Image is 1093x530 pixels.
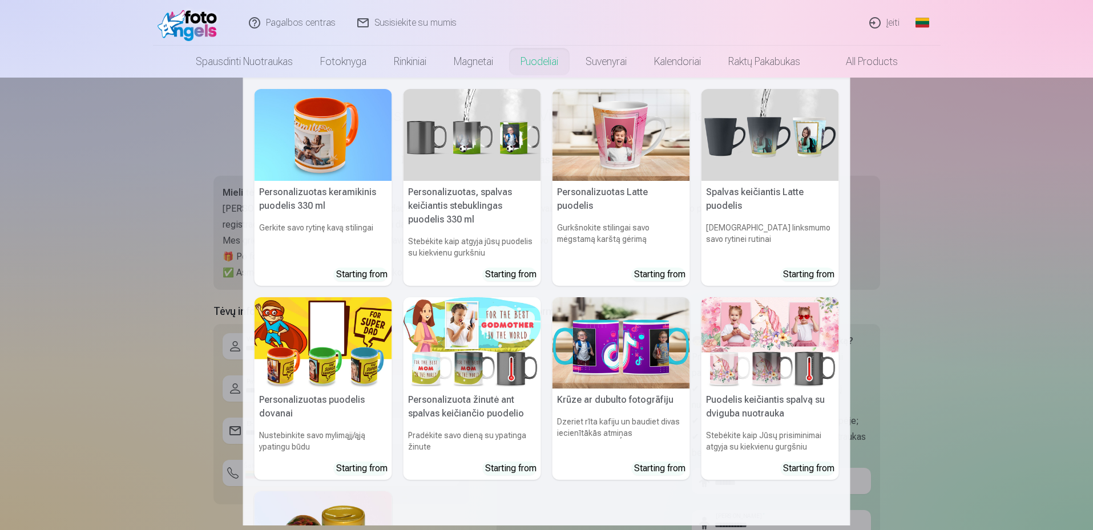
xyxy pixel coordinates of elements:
[255,181,392,217] h5: Personalizuotas keramikinis puodelis 330 ml
[336,268,388,281] div: Starting from
[783,268,834,281] div: Starting from
[404,389,541,425] h5: Personalizuota žinutė ant spalvas keičiančio puodelio
[485,268,537,281] div: Starting from
[255,389,392,425] h5: Personalizuotas puodelis dovanai
[701,217,839,263] h6: [DEMOGRAPHIC_DATA] linksmumo savo rytinei rutinai
[440,46,507,78] a: Magnetai
[701,425,839,457] h6: Stebėkite kaip Jūsų prisiminimai atgyja su kiekvienu gurgšniu
[255,89,392,181] img: Personalizuotas keramikinis puodelis 330 ml
[336,462,388,475] div: Starting from
[255,89,392,286] a: Personalizuotas keramikinis puodelis 330 ml Personalizuotas keramikinis puodelis 330 mlGerkite sa...
[701,389,839,425] h5: Puodelis keičiantis spalvą su dviguba nuotrauka
[306,46,380,78] a: Fotoknyga
[572,46,640,78] a: Suvenyrai
[814,46,911,78] a: All products
[158,5,223,41] img: /fa2
[404,181,541,231] h5: Personalizuotas, spalvas keičiantis stebuklingas puodelis 330 ml
[715,46,814,78] a: Raktų pakabukas
[701,89,839,181] img: Spalvas keičiantis Latte puodelis
[552,411,690,457] h6: Dzeriet rīta kafiju un baudiet divas iecienītākās atmiņas
[634,462,685,475] div: Starting from
[552,297,690,389] img: Krūze ar dubulto fotogrāfiju
[701,297,839,480] a: Puodelis keičiantis spalvą su dviguba nuotraukaPuodelis keičiantis spalvą su dviguba nuotraukaSte...
[552,389,690,411] h5: Krūze ar dubulto fotogrāfiju
[182,46,306,78] a: Spausdinti nuotraukas
[701,297,839,389] img: Puodelis keičiantis spalvą su dviguba nuotrauka
[404,297,541,480] a: Personalizuota žinutė ant spalvas keičiančio puodelioPersonalizuota žinutė ant spalvas keičiančio...
[404,89,541,181] img: Personalizuotas, spalvas keičiantis stebuklingas puodelis 330 ml
[640,46,715,78] a: Kalendoriai
[634,268,685,281] div: Starting from
[783,462,834,475] div: Starting from
[404,231,541,263] h6: Stebėkite kaip atgyja jūsų puodelis su kiekvienu gurkšniu
[552,181,690,217] h5: Personalizuotas Latte puodelis
[255,217,392,263] h6: Gerkite savo rytinę kavą stilingai
[552,89,690,181] img: Personalizuotas Latte puodelis
[552,217,690,263] h6: Gurkšnokite stilingai savo mėgstamą karštą gėrimą
[255,297,392,480] a: Personalizuotas puodelis dovanaiPersonalizuotas puodelis dovanaiNustebinkite savo mylimąjį/ąją yp...
[552,297,690,480] a: Krūze ar dubulto fotogrāfijuKrūze ar dubulto fotogrāfijuDzeriet rīta kafiju un baudiet divas ieci...
[485,462,537,475] div: Starting from
[701,89,839,286] a: Spalvas keičiantis Latte puodelisSpalvas keičiantis Latte puodelis[DEMOGRAPHIC_DATA] linksmumo sa...
[701,181,839,217] h5: Spalvas keičiantis Latte puodelis
[255,425,392,457] h6: Nustebinkite savo mylimąjį/ąją ypatingu būdu
[404,89,541,286] a: Personalizuotas, spalvas keičiantis stebuklingas puodelis 330 mlPersonalizuotas, spalvas keičiant...
[507,46,572,78] a: Puodeliai
[552,89,690,286] a: Personalizuotas Latte puodelisPersonalizuotas Latte puodelisGurkšnokite stilingai savo mėgstamą k...
[404,425,541,457] h6: Pradėkite savo dieną su ypatinga žinute
[255,297,392,389] img: Personalizuotas puodelis dovanai
[404,297,541,389] img: Personalizuota žinutė ant spalvas keičiančio puodelio
[380,46,440,78] a: Rinkiniai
